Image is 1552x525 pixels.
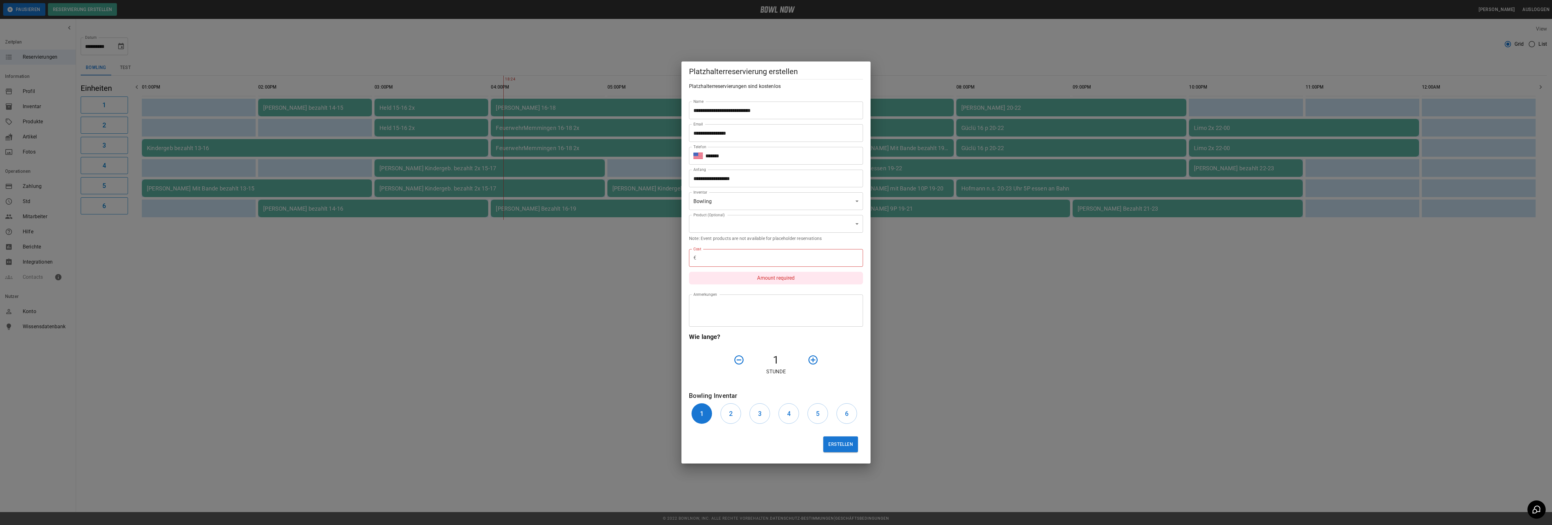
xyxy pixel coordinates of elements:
label: Anfang [693,167,706,172]
button: Select country [693,151,703,160]
p: Note: Event products are not available for placeholder reservations [689,235,863,242]
div: ​ [689,215,863,233]
h6: 5 [816,409,819,419]
button: 4 [779,403,799,424]
h6: Bowling Inventar [689,391,863,401]
button: 5 [808,403,828,424]
input: Choose date, selected date is Oct 11, 2025 [689,170,859,187]
h6: 4 [787,409,790,419]
button: 6 [837,403,857,424]
p: € [693,254,696,262]
h6: Platzhalterreservierungen sind kostenlos [689,82,863,91]
p: Stunde [689,368,863,376]
label: Telefon [693,144,706,149]
h6: 1 [700,409,704,419]
button: Erstellen [823,436,858,452]
h6: 3 [758,409,762,419]
h6: 6 [845,409,848,419]
button: 3 [750,403,770,424]
button: 2 [721,403,741,424]
h6: Wie lange? [689,332,863,342]
h6: 2 [729,409,733,419]
p: Amount required [689,272,863,284]
h4: 1 [747,353,805,367]
div: Bowling [689,192,863,210]
button: 1 [692,403,712,424]
h5: Platzhalterreservierung erstellen [689,67,863,77]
